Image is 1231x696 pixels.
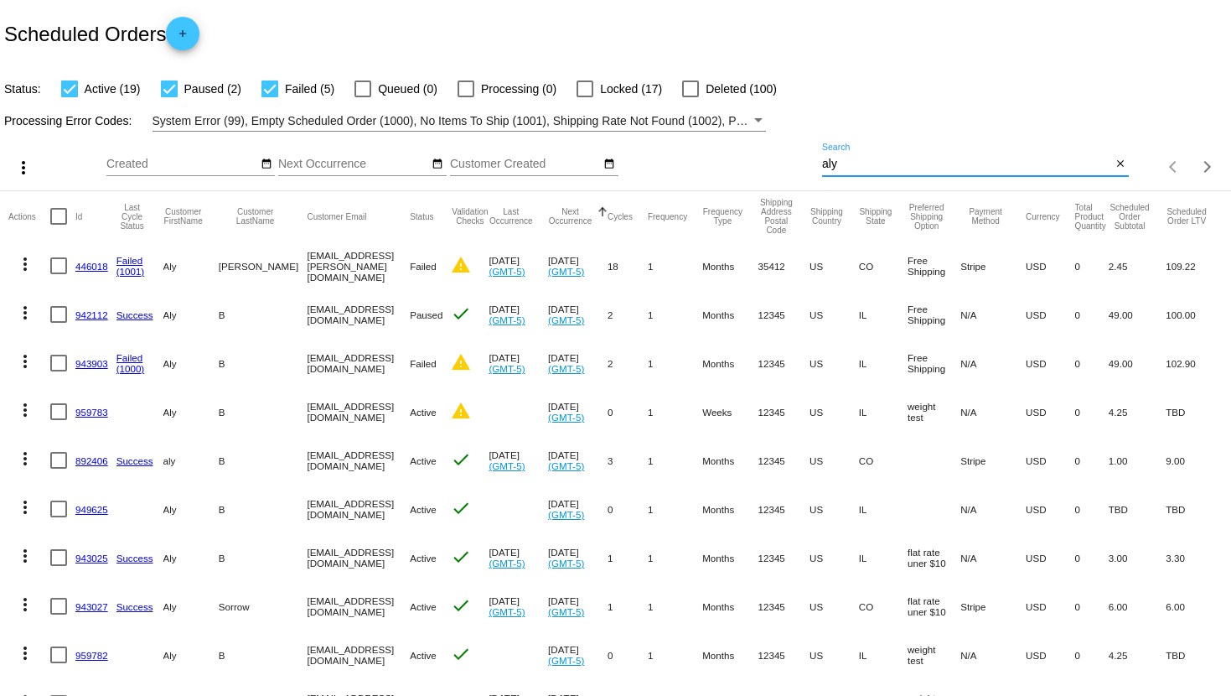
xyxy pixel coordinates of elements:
[4,114,132,127] span: Processing Error Codes:
[908,290,960,339] mat-cell: Free Shipping
[608,242,648,290] mat-cell: 18
[859,485,908,533] mat-cell: IL
[908,203,945,231] button: Change sorting for PreferredShippingOption
[410,309,442,320] span: Paused
[859,387,908,436] mat-cell: IL
[410,601,437,612] span: Active
[548,606,584,617] a: (GMT-5)
[219,533,308,582] mat-cell: B
[758,631,810,679] mat-cell: 12345
[702,485,758,533] mat-cell: Months
[15,303,35,323] mat-icon: more_vert
[859,207,892,226] button: Change sorting for ShippingState
[451,449,471,470] mat-icon: check
[908,533,960,582] mat-cell: flat rate uner $10
[153,111,766,132] mat-select: Filter by Processing Error Codes
[451,304,471,324] mat-icon: check
[307,211,366,221] button: Change sorting for CustomerEmail
[648,436,702,485] mat-cell: 1
[410,211,433,221] button: Change sorting for Status
[960,387,1026,436] mat-cell: N/A
[809,207,844,226] button: Change sorting for ShippingCountry
[451,352,471,372] mat-icon: warning
[859,242,908,290] mat-cell: CO
[489,533,548,582] mat-cell: [DATE]
[809,242,859,290] mat-cell: US
[163,242,219,290] mat-cell: Aly
[410,358,437,369] span: Failed
[1026,631,1075,679] mat-cell: USD
[163,436,219,485] mat-cell: aly
[184,79,241,99] span: Paused (2)
[1026,290,1075,339] mat-cell: USD
[15,254,35,274] mat-icon: more_vert
[75,261,108,272] a: 446018
[116,266,145,277] a: (1001)
[960,242,1026,290] mat-cell: Stripe
[548,582,608,631] mat-cell: [DATE]
[859,290,908,339] mat-cell: IL
[702,631,758,679] mat-cell: Months
[702,582,758,631] mat-cell: Months
[960,485,1026,533] mat-cell: N/A
[489,582,548,631] mat-cell: [DATE]
[1166,436,1223,485] mat-cell: 9.00
[4,17,199,50] h2: Scheduled Orders
[960,207,1011,226] button: Change sorting for PaymentMethod.Type
[307,436,410,485] mat-cell: [EMAIL_ADDRESS][DOMAIN_NAME]
[219,387,308,436] mat-cell: B
[1026,485,1075,533] mat-cell: USD
[548,558,584,569] a: (GMT-5)
[116,455,153,466] a: Success
[75,553,108,564] a: 943025
[378,79,437,99] span: Queued (0)
[908,582,960,631] mat-cell: flat rate uner $10
[548,460,584,471] a: (GMT-5)
[307,485,410,533] mat-cell: [EMAIL_ADDRESS][DOMAIN_NAME]
[1026,436,1075,485] mat-cell: USD
[85,79,141,99] span: Active (19)
[1166,290,1223,339] mat-cell: 100.00
[451,644,471,664] mat-icon: check
[219,631,308,679] mat-cell: B
[451,401,471,421] mat-icon: warning
[1115,158,1126,171] mat-icon: close
[410,455,437,466] span: Active
[548,266,584,277] a: (GMT-5)
[1075,242,1109,290] mat-cell: 0
[261,158,272,171] mat-icon: date_range
[1166,339,1223,387] mat-cell: 102.90
[908,387,960,436] mat-cell: weight test
[608,339,648,387] mat-cell: 2
[758,582,810,631] mat-cell: 12345
[1026,339,1075,387] mat-cell: USD
[960,582,1026,631] mat-cell: Stripe
[648,582,702,631] mat-cell: 1
[219,242,308,290] mat-cell: [PERSON_NAME]
[489,363,525,374] a: (GMT-5)
[489,207,533,226] button: Change sorting for LastOccurrenceUtc
[608,387,648,436] mat-cell: 0
[219,582,308,631] mat-cell: Sorrow
[608,290,648,339] mat-cell: 2
[1109,242,1166,290] mat-cell: 2.45
[809,582,859,631] mat-cell: US
[410,407,437,418] span: Active
[1075,387,1109,436] mat-cell: 0
[1109,290,1166,339] mat-cell: 49.00
[809,533,859,582] mat-cell: US
[758,242,810,290] mat-cell: 35412
[758,198,795,235] button: Change sorting for ShippingPostcode
[1026,211,1060,221] button: Change sorting for CurrencyIso
[4,82,41,96] span: Status:
[608,533,648,582] mat-cell: 1
[489,242,548,290] mat-cell: [DATE]
[548,387,608,436] mat-cell: [DATE]
[548,242,608,290] mat-cell: [DATE]
[702,387,758,436] mat-cell: Weeks
[548,363,584,374] a: (GMT-5)
[548,436,608,485] mat-cell: [DATE]
[163,207,204,226] button: Change sorting for CustomerFirstName
[1075,339,1109,387] mat-cell: 0
[960,290,1026,339] mat-cell: N/A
